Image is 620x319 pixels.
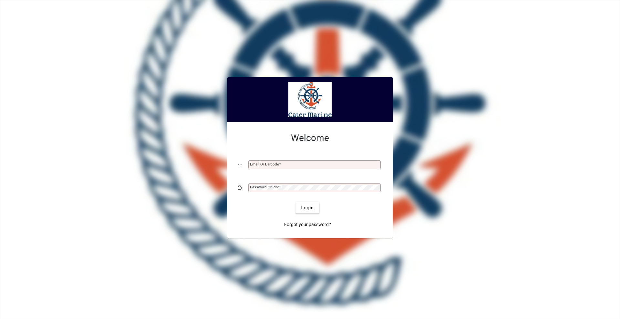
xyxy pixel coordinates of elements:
[284,221,331,228] span: Forgot your password?
[238,133,382,144] h2: Welcome
[301,204,314,211] span: Login
[250,162,279,166] mat-label: Email or Barcode
[250,185,278,189] mat-label: Password or Pin
[282,219,334,230] a: Forgot your password?
[295,202,319,214] button: Login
